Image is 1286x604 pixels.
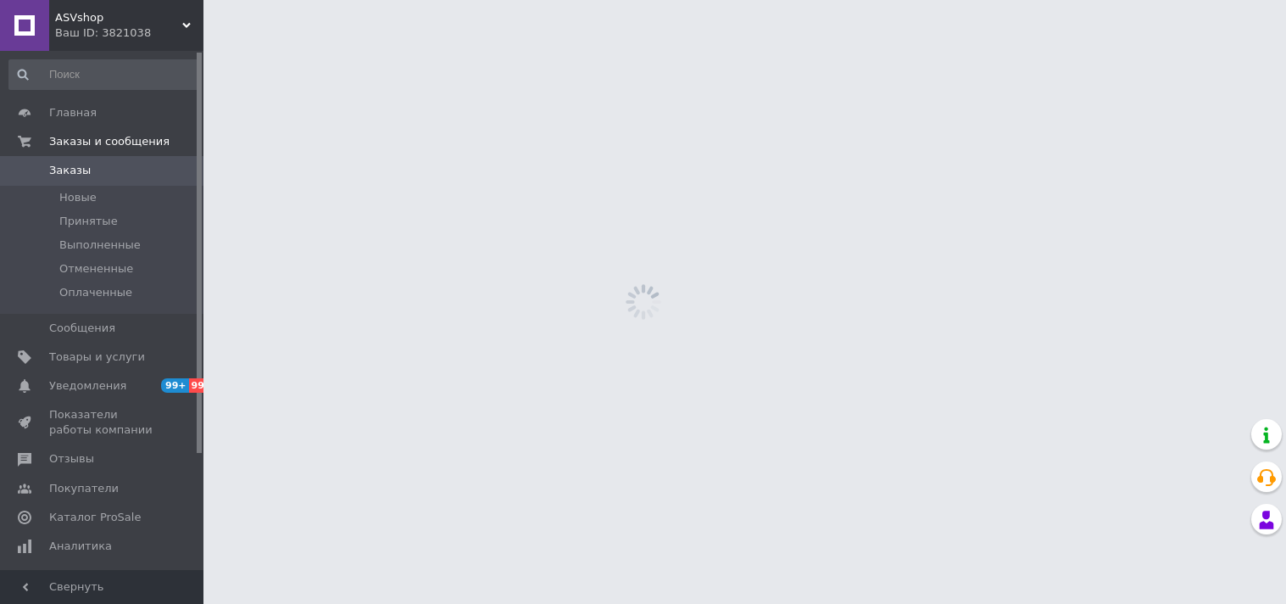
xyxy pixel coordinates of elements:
span: Сообщения [49,321,115,336]
span: Заказы [49,163,91,178]
span: 99+ [189,378,217,393]
span: 99+ [161,378,189,393]
span: Управление сайтом [49,568,157,598]
span: Главная [49,105,97,120]
span: Товары и услуги [49,350,145,365]
div: Ваш ID: 3821038 [55,25,203,41]
span: Новые [59,190,97,205]
span: Отзывы [49,451,94,467]
input: Поиск [8,59,200,90]
span: Выполненные [59,238,141,253]
span: Каталог ProSale [49,510,141,525]
span: Оплаченные [59,285,132,300]
span: ASVshop [55,10,182,25]
span: Принятые [59,214,118,229]
span: Покупатели [49,481,119,496]
span: Показатели работы компании [49,407,157,438]
span: Отмененные [59,261,133,277]
span: Уведомления [49,378,126,394]
span: Аналитика [49,539,112,554]
span: Заказы и сообщения [49,134,170,149]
